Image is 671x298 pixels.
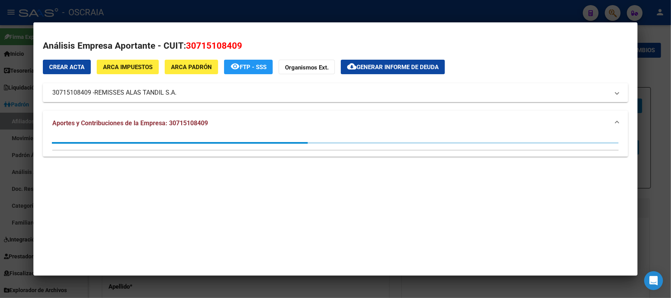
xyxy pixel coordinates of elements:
span: ARCA Padrón [171,64,212,71]
span: Crear Acta [49,64,85,71]
span: 30715108409 [186,40,242,51]
strong: Organismos Ext. [285,64,329,71]
span: ARCA Impuestos [103,64,153,71]
mat-expansion-panel-header: Aportes y Contribuciones de la Empresa: 30715108409 [43,111,628,136]
button: Organismos Ext. [279,60,335,74]
div: Open Intercom Messenger [644,271,663,290]
span: FTP - SSS [240,64,267,71]
mat-icon: remove_red_eye [230,62,240,71]
mat-icon: cloud_download [347,62,357,71]
button: ARCA Padrón [165,60,218,74]
span: Aportes y Contribuciones de la Empresa: 30715108409 [52,119,208,127]
button: ARCA Impuestos [97,60,159,74]
mat-panel-title: 30715108409 - [52,88,609,97]
span: Generar informe de deuda [357,64,439,71]
span: REMISSES ALAS TANDIL S.A. [94,88,176,97]
button: Generar informe de deuda [341,60,445,74]
h2: Análisis Empresa Aportante - CUIT: [43,39,628,53]
mat-expansion-panel-header: 30715108409 -REMISSES ALAS TANDIL S.A. [43,83,628,102]
div: Aportes y Contribuciones de la Empresa: 30715108409 [43,136,628,157]
button: FTP - SSS [224,60,273,74]
button: Crear Acta [43,60,91,74]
